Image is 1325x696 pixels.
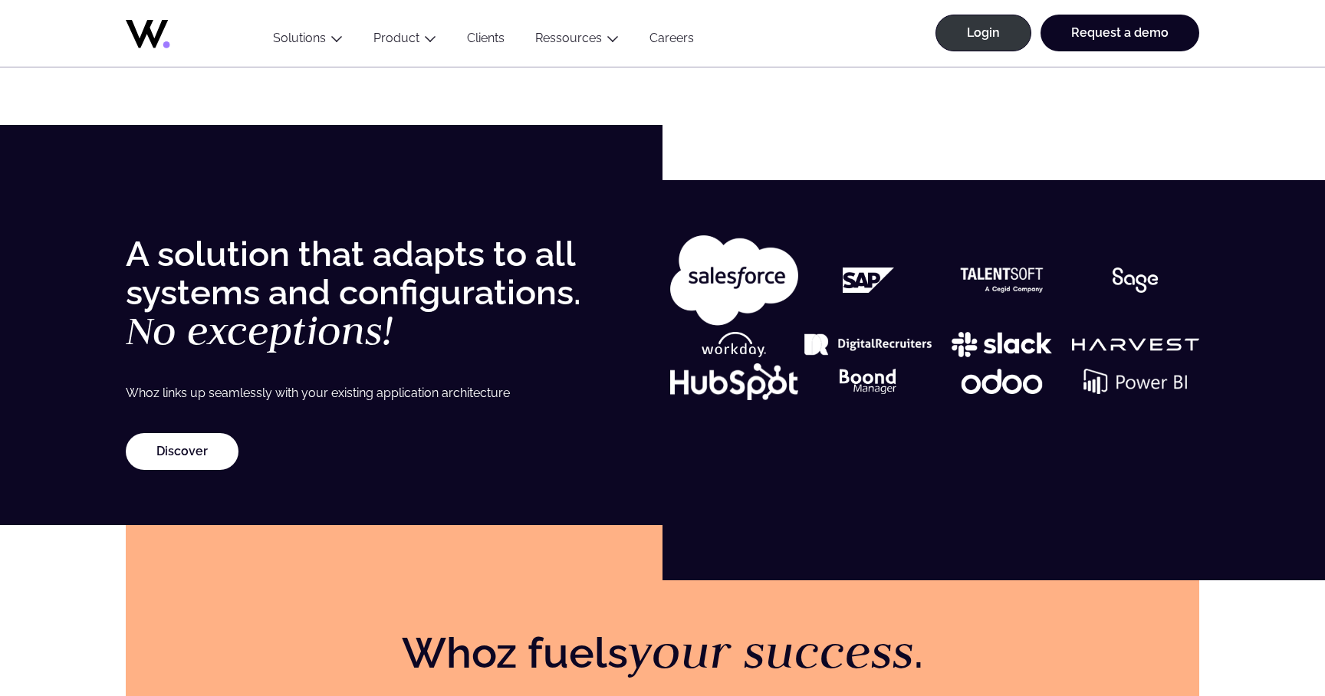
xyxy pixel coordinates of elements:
[935,15,1031,51] a: Login
[373,31,419,45] a: Product
[1224,595,1304,675] iframe: Chatbot
[126,433,238,470] a: Discover
[126,305,393,356] em: No exceptions!
[520,31,634,51] button: Ressources
[126,383,602,402] p: Whoz links up seamlessly with your existing application architecture
[452,31,520,51] a: Clients
[628,620,914,682] em: your success
[1041,15,1199,51] a: Request a demo
[126,235,655,352] h2: A solution that adapts to all systems and configurations.
[258,31,358,51] button: Solutions
[535,31,602,45] a: Ressources
[399,628,926,675] p: Whoz fuels .
[634,31,709,51] a: Careers
[358,31,452,51] button: Product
